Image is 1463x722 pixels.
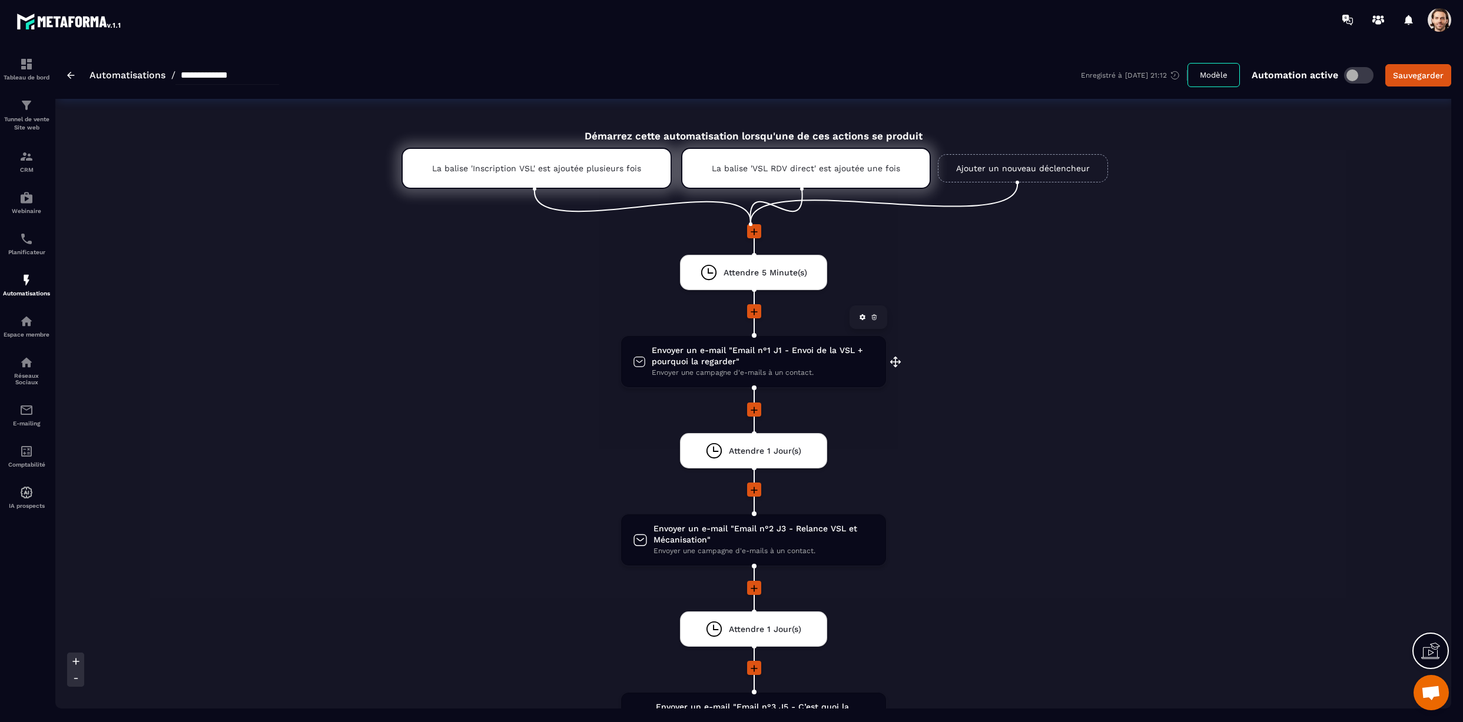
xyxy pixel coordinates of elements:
[19,403,34,417] img: email
[3,48,50,89] a: formationformationTableau de bord
[3,290,50,297] p: Automatisations
[653,523,874,545] span: Envoyer un e-mail "Email n°2 J3 - Relance VSL et Mécanisation"
[729,445,801,457] span: Attendre 1 Jour(s)
[19,273,34,287] img: automations
[19,314,34,328] img: automations
[89,69,165,81] a: Automatisations
[3,435,50,477] a: accountantaccountantComptabilité
[16,11,122,32] img: logo
[372,117,1135,142] div: Démarrez cette automatisation lorsqu'une de ces actions se produit
[712,164,900,173] p: La balise 'VSL RDV direct' est ajoutée une fois
[3,347,50,394] a: social-networksocial-networkRéseaux Sociaux
[3,115,50,132] p: Tunnel de vente Site web
[1385,64,1451,86] button: Sauvegarder
[3,167,50,173] p: CRM
[67,72,75,79] img: arrow
[1187,63,1240,87] button: Modèle
[3,89,50,141] a: formationformationTunnel de vente Site web
[3,305,50,347] a: automationsautomationsEspace membre
[19,485,34,500] img: automations
[1252,69,1338,81] p: Automation active
[1393,69,1444,81] div: Sauvegarder
[3,141,50,182] a: formationformationCRM
[1414,675,1449,710] div: Open chat
[3,249,50,255] p: Planificateur
[19,191,34,205] img: automations
[938,154,1108,182] a: Ajouter un nouveau déclencheur
[19,444,34,458] img: accountant
[3,208,50,214] p: Webinaire
[19,355,34,370] img: social-network
[3,74,50,81] p: Tableau de bord
[653,545,874,557] span: Envoyer une campagne d'e-mails à un contact.
[19,149,34,164] img: formation
[1081,70,1187,81] div: Enregistré à
[1125,71,1167,79] p: [DATE] 21:12
[3,394,50,435] a: emailemailE-mailing
[432,164,641,173] p: La balise 'Inscription VSL' est ajoutée plusieurs fois
[3,420,50,427] p: E-mailing
[3,223,50,264] a: schedulerschedulerPlanificateur
[729,624,801,635] span: Attendre 1 Jour(s)
[3,461,50,468] p: Comptabilité
[171,69,175,81] span: /
[3,264,50,305] a: automationsautomationsAutomatisations
[3,182,50,223] a: automationsautomationsWebinaire
[19,57,34,71] img: formation
[19,98,34,112] img: formation
[3,331,50,338] p: Espace membre
[3,372,50,385] p: Réseaux Sociaux
[724,267,807,278] span: Attendre 5 Minute(s)
[652,345,874,367] span: Envoyer un e-mail "Email n°1 J1 - Envoi de la VSL + pourquoi la regarder"
[19,232,34,246] img: scheduler
[3,503,50,509] p: IA prospects
[652,367,874,378] span: Envoyer une campagne d'e-mails à un contact.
